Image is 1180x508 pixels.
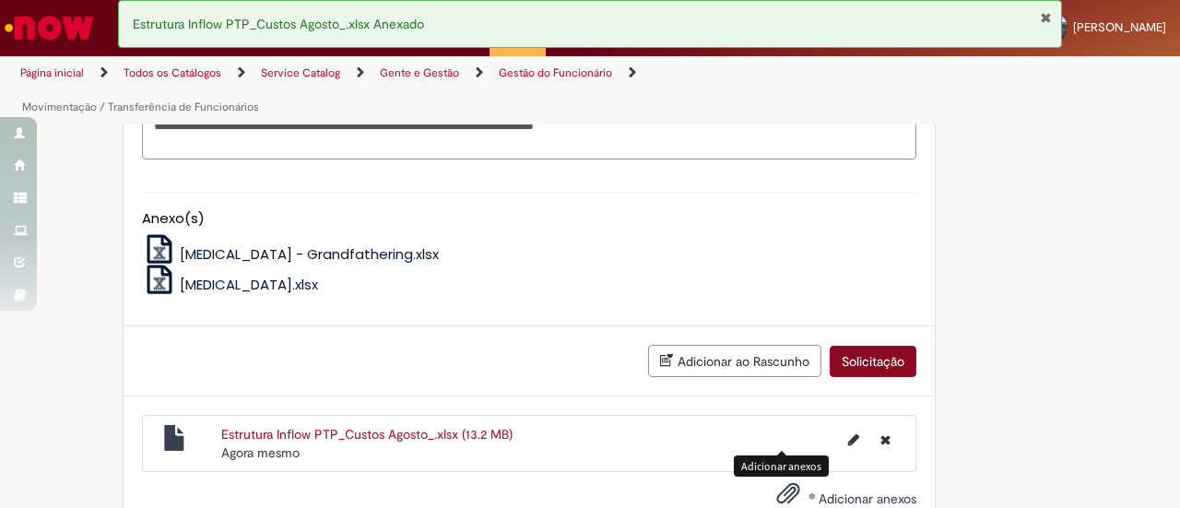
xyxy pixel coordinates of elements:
a: Movimentação / Transferência de Funcionários [22,100,259,114]
time: 31/08/2025 21:37:01 [221,444,300,461]
div: Adicionar anexos [734,455,829,477]
button: Adicionar ao Rascunho [648,345,821,377]
a: Página inicial [20,65,84,80]
span: Adicionar anexos [819,490,916,507]
img: ServiceNow [2,9,97,46]
h5: Anexo(s) [142,211,916,227]
a: Gestão do Funcionário [499,65,612,80]
ul: Trilhas de página [14,56,773,124]
a: [MEDICAL_DATA].xlsx [142,275,319,294]
a: Service Catalog [261,65,340,80]
span: [MEDICAL_DATA].xlsx [180,275,318,294]
span: Estrutura Inflow PTP_Custos Agosto_.xlsx Anexado [133,16,424,32]
button: Solicitação [830,346,916,377]
button: Editar nome de arquivo Estrutura Inflow PTP_Custos Agosto_.xlsx [837,425,870,455]
a: Estrutura Inflow PTP_Custos Agosto_.xlsx (13.2 MB) [221,426,513,443]
a: Gente e Gestão [380,65,459,80]
a: [MEDICAL_DATA] - Grandfathering.xlsx [142,244,440,264]
button: Excluir Estrutura Inflow PTP_Custos Agosto_.xlsx [869,425,902,455]
button: Fechar Notificação [1040,10,1052,25]
span: [PERSON_NAME] [1073,19,1166,35]
textarea: Descrição [142,110,916,159]
span: [MEDICAL_DATA] - Grandfathering.xlsx [180,244,439,264]
a: Todos os Catálogos [124,65,221,80]
span: Agora mesmo [221,444,300,461]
